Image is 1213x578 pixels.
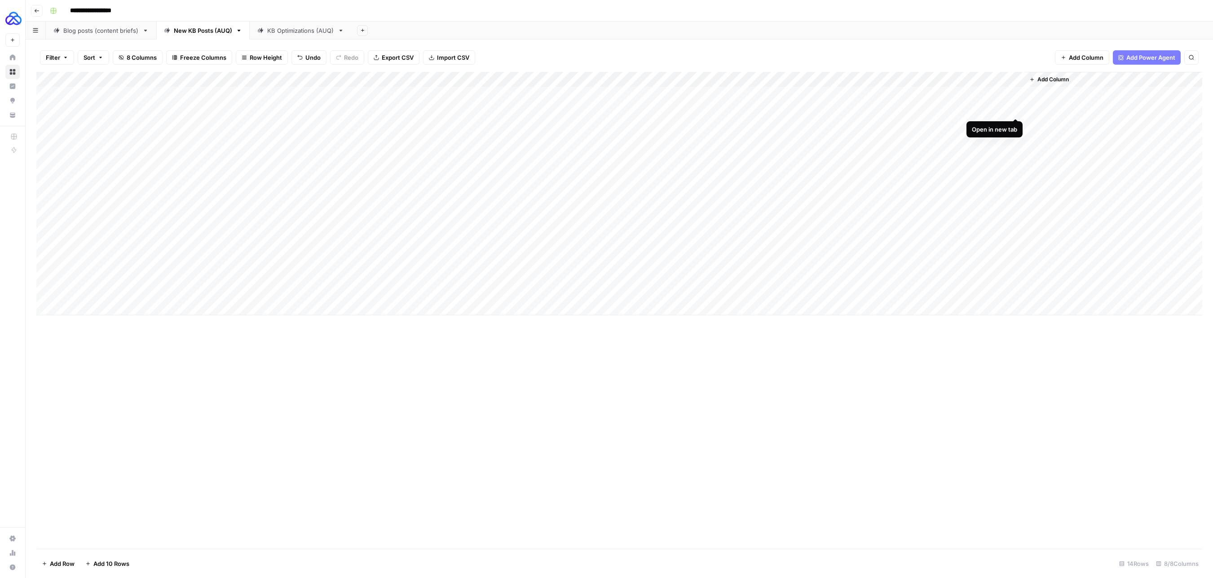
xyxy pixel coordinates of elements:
[93,559,129,568] span: Add 10 Rows
[5,560,20,574] button: Help + Support
[1116,556,1152,571] div: 14 Rows
[5,65,20,79] a: Browse
[113,50,163,65] button: 8 Columns
[305,53,321,62] span: Undo
[180,53,226,62] span: Freeze Columns
[5,50,20,65] a: Home
[46,22,156,40] a: Blog posts (content briefs)
[5,10,22,26] img: AUQ Logo
[5,79,20,93] a: Insights
[423,50,475,65] button: Import CSV
[5,531,20,546] a: Settings
[250,53,282,62] span: Row Height
[46,53,60,62] span: Filter
[50,559,75,568] span: Add Row
[63,26,139,35] div: Blog posts (content briefs)
[330,50,364,65] button: Redo
[344,53,358,62] span: Redo
[36,556,80,571] button: Add Row
[437,53,469,62] span: Import CSV
[174,26,232,35] div: New KB Posts (AUQ)
[1069,53,1103,62] span: Add Column
[382,53,414,62] span: Export CSV
[127,53,157,62] span: 8 Columns
[5,7,20,30] button: Workspace: AUQ
[1026,74,1072,85] button: Add Column
[40,50,74,65] button: Filter
[5,108,20,122] a: Your Data
[1152,556,1202,571] div: 8/8 Columns
[1055,50,1109,65] button: Add Column
[1113,50,1181,65] button: Add Power Agent
[250,22,352,40] a: KB Optimizations (AUQ)
[78,50,109,65] button: Sort
[1126,53,1175,62] span: Add Power Agent
[236,50,288,65] button: Row Height
[291,50,326,65] button: Undo
[5,93,20,108] a: Opportunities
[972,125,1017,134] div: Open in new tab
[166,50,232,65] button: Freeze Columns
[5,546,20,560] a: Usage
[156,22,250,40] a: New KB Posts (AUQ)
[84,53,95,62] span: Sort
[368,50,419,65] button: Export CSV
[80,556,135,571] button: Add 10 Rows
[1037,75,1069,84] span: Add Column
[267,26,334,35] div: KB Optimizations (AUQ)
